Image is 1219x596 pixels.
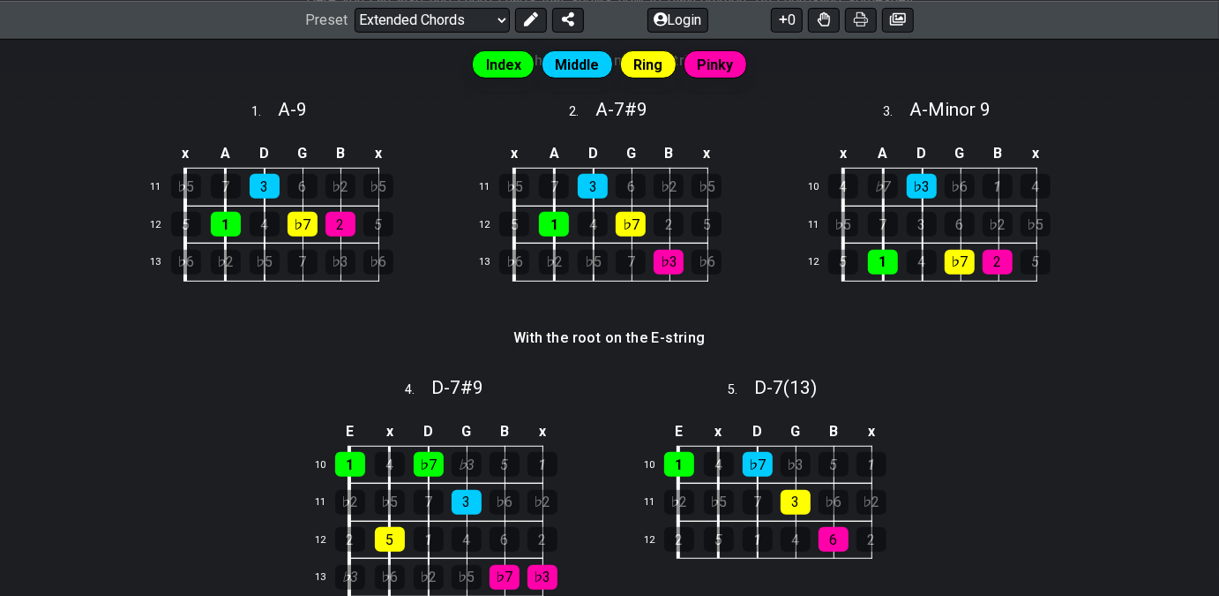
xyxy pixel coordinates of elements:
[472,206,514,244] td: 12
[250,250,280,275] div: ♭5
[171,212,201,237] div: 5
[307,521,349,559] td: 12
[771,7,803,32] button: 0
[250,174,280,199] div: 3
[307,446,349,484] td: 10
[527,452,557,477] div: 1
[856,490,886,515] div: ♭2
[321,140,359,169] td: B
[573,140,612,169] td: D
[907,250,937,275] div: 4
[979,140,1017,169] td: B
[171,174,201,199] div: ♭5
[305,11,348,28] span: Preset
[616,212,646,237] div: ♭7
[910,99,991,120] span: A - Minor 9
[659,417,699,446] td: E
[486,417,524,446] td: B
[664,452,694,477] div: 1
[499,250,529,275] div: ♭6
[800,244,842,282] td: 12
[288,250,318,275] div: 7
[907,174,937,199] div: ♭3
[452,527,482,552] div: 4
[654,212,684,237] div: 2
[472,169,514,207] td: 11
[1021,174,1051,199] div: 4
[1017,140,1055,169] td: x
[211,174,241,199] div: 7
[375,565,405,590] div: ♭6
[359,140,397,169] td: x
[552,7,584,32] button: Share Preset
[945,174,975,199] div: ♭6
[490,527,520,552] div: 6
[828,250,858,275] div: 5
[636,521,678,559] td: 12
[431,377,483,398] span: D - 7#9
[355,7,510,32] select: Preset
[864,140,903,169] td: A
[515,7,547,32] button: Edit Preset
[578,250,608,275] div: ♭5
[692,250,722,275] div: ♭6
[448,417,486,446] td: G
[539,212,569,237] div: 1
[704,452,734,477] div: 4
[556,52,600,78] span: Middle
[211,250,241,275] div: ♭2
[647,7,708,32] button: Login
[325,174,355,199] div: ♭2
[452,452,482,477] div: ♭3
[983,250,1013,275] div: 2
[143,244,185,282] td: 13
[755,377,818,398] span: D - 7(13)
[288,212,318,237] div: ♭7
[535,140,574,169] td: A
[363,174,393,199] div: ♭5
[527,490,557,515] div: ♭2
[251,102,278,122] span: 1 .
[945,212,975,237] div: 6
[490,452,520,477] div: 5
[452,565,482,590] div: ♭5
[539,174,569,199] div: 7
[206,140,245,169] td: A
[883,102,909,122] span: 3 .
[414,565,444,590] div: ♭2
[654,250,684,275] div: ♭3
[527,565,557,590] div: ♭3
[414,490,444,515] div: 7
[808,7,840,32] button: Toggle Dexterity for all fretkits
[524,417,562,446] td: x
[882,7,914,32] button: Create image
[868,212,898,237] div: 7
[856,527,886,552] div: 2
[636,484,678,522] td: 11
[819,452,849,477] div: 5
[852,417,890,446] td: x
[143,169,185,207] td: 11
[743,452,773,477] div: ♭7
[941,140,979,169] td: G
[650,140,688,169] td: B
[527,527,557,552] div: 2
[845,7,877,32] button: Print
[654,174,684,199] div: ♭2
[335,452,365,477] div: 1
[335,490,365,515] div: ♭2
[800,169,842,207] td: 10
[325,212,355,237] div: 2
[578,174,608,199] div: 3
[743,527,773,552] div: 1
[728,381,754,400] span: 5 .
[363,250,393,275] div: ♭6
[907,212,937,237] div: 3
[250,212,280,237] div: 4
[595,99,647,120] span: A - 7#9
[283,140,321,169] td: G
[781,490,811,515] div: 3
[616,250,646,275] div: 7
[823,140,864,169] td: x
[569,102,595,122] span: 2 .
